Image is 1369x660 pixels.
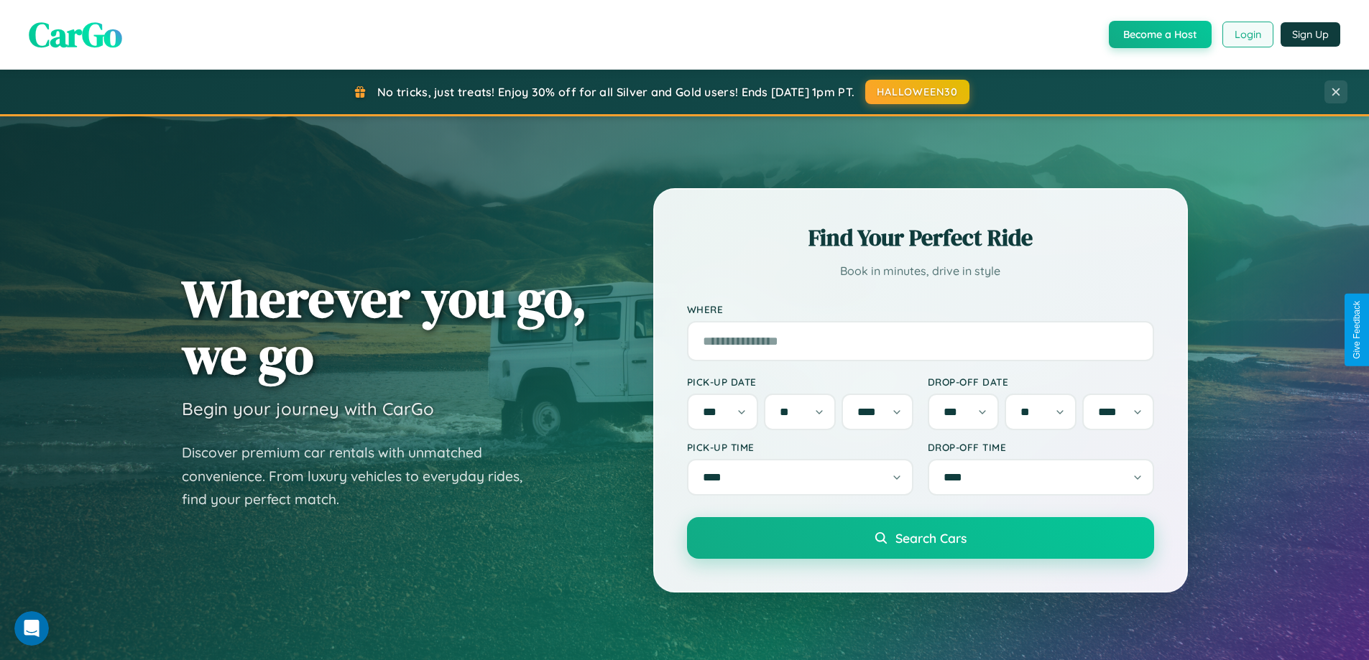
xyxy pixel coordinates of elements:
[687,303,1154,315] label: Where
[687,222,1154,254] h2: Find Your Perfect Ride
[928,441,1154,453] label: Drop-off Time
[1281,22,1340,47] button: Sign Up
[377,85,854,99] span: No tricks, just treats! Enjoy 30% off for all Silver and Gold users! Ends [DATE] 1pm PT.
[687,517,1154,559] button: Search Cars
[687,261,1154,282] p: Book in minutes, drive in style
[1352,301,1362,359] div: Give Feedback
[182,398,434,419] h3: Begin your journey with CarGo
[182,441,541,511] p: Discover premium car rentals with unmatched convenience. From luxury vehicles to everyday rides, ...
[1222,22,1273,47] button: Login
[182,270,587,384] h1: Wherever you go, we go
[1109,21,1212,48] button: Become a Host
[687,376,913,388] label: Pick-up Date
[865,80,969,104] button: HALLOWEEN30
[928,376,1154,388] label: Drop-off Date
[14,611,49,646] iframe: Intercom live chat
[895,530,967,546] span: Search Cars
[29,11,122,58] span: CarGo
[687,441,913,453] label: Pick-up Time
